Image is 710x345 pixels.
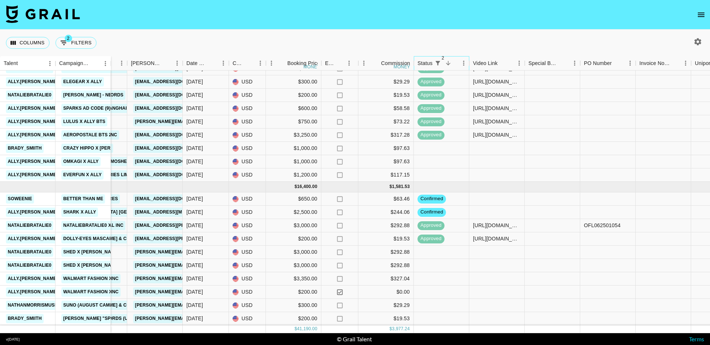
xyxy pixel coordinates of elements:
[287,56,320,71] div: Booking Price
[44,58,55,69] button: Menu
[417,235,444,242] span: approved
[6,157,60,166] a: ally.[PERSON_NAME]
[255,58,266,69] button: Menu
[133,208,254,217] a: [EMAIL_ADDRESS][MEDICAL_DATA][DOMAIN_NAME]
[358,89,414,102] div: $19.53
[61,247,151,257] a: Shed x [PERSON_NAME] September
[6,261,53,270] a: nataliebratalie0
[358,259,414,272] div: $292.88
[417,209,446,216] span: confirmed
[78,208,169,217] a: [MEDICAL_DATA] [GEOGRAPHIC_DATA]
[207,58,218,68] button: Sort
[65,35,72,42] span: 2
[229,232,266,246] div: USD
[133,301,292,310] a: [PERSON_NAME][EMAIL_ADDRESS][PERSON_NAME][DOMAIN_NAME]
[358,155,414,168] div: $97.63
[358,272,414,286] div: $327.04
[229,168,266,182] div: USD
[473,131,521,139] div: https://www.tiktok.com/@ally.enlow/video/7535161613624691981?is_from_webapp=1&sender_device=pc&we...
[6,287,60,297] a: ally.[PERSON_NAME]
[266,102,321,115] div: $600.00
[6,301,61,310] a: nathanmorrismusic
[358,219,414,232] div: $292.88
[186,131,203,139] div: 7/11/2025
[358,115,414,129] div: $73.22
[266,312,321,325] div: $200.00
[133,130,216,140] a: [EMAIL_ADDRESS][DOMAIN_NAME]
[6,117,60,126] a: ally.[PERSON_NAME]
[473,56,498,71] div: Video Link
[266,75,321,89] div: $300.00
[72,56,127,71] div: Client
[297,184,317,190] div: 16,400.00
[229,89,266,102] div: USD
[358,75,414,89] div: $29.29
[266,246,321,259] div: $3,000.00
[61,130,138,140] a: Aeropostale BTS 2025 x Ally
[639,56,670,71] div: Invoice Notes
[61,104,112,113] a: Sparks Ad Code (9)
[6,104,60,113] a: ally.[PERSON_NAME]
[584,222,621,229] div: OFL062501054
[417,105,444,112] span: approved
[229,286,266,299] div: USD
[61,261,145,270] a: Shed x [PERSON_NAME] October
[670,58,680,68] button: Sort
[358,129,414,142] div: $317.28
[186,222,203,229] div: 8/11/2025
[473,222,521,229] div: https://www.tiktok.com/@nataliebratalie0/video/7536279010318372127?is_from_webapp=1&sender_device...
[6,234,60,243] a: ally.[PERSON_NAME]
[266,155,321,168] div: $1,000.00
[6,77,60,86] a: ally.[PERSON_NAME]
[525,56,580,71] div: Special Booking Type
[172,58,183,69] button: Menu
[358,312,414,325] div: $19.53
[266,192,321,206] div: $650.00
[371,58,381,68] button: Sort
[266,272,321,286] div: $3,350.00
[584,56,612,71] div: PO Number
[689,335,704,342] a: Terms
[433,58,443,68] button: Show filters
[358,192,414,206] div: $63.46
[266,232,321,246] div: $200.00
[61,208,98,217] a: Shark x Ally
[417,78,444,85] span: approved
[625,58,636,69] button: Menu
[414,56,469,71] div: Status
[6,247,53,257] a: nataliebratalie0
[133,314,292,323] a: [PERSON_NAME][EMAIL_ADDRESS][PERSON_NAME][DOMAIN_NAME]
[218,58,229,69] button: Menu
[458,58,469,69] button: Menu
[61,77,104,86] a: Elegear x Ally
[528,56,559,71] div: Special Booking Type
[61,90,145,100] a: [PERSON_NAME] - Need You More
[294,184,297,190] div: $
[186,301,203,309] div: 8/12/2025
[439,54,447,62] span: 2
[473,105,521,112] div: https://www.tiktok.com/@ally.enlow/video/7500030989364694315
[358,206,414,219] div: $244.06
[133,221,254,230] a: [EMAIL_ADDRESS][PERSON_NAME][DOMAIN_NAME]
[358,142,414,155] div: $97.63
[6,314,44,323] a: brady_smiith
[559,58,569,68] button: Sort
[133,287,292,297] a: [PERSON_NAME][EMAIL_ADDRESS][PERSON_NAME][DOMAIN_NAME]
[183,56,229,71] div: Date Created
[358,102,414,115] div: $58.58
[133,77,216,86] a: [EMAIL_ADDRESS][DOMAIN_NAME]
[61,221,179,230] a: Nataliebratalie0 X L'Oréal Paris: Faux Brow
[636,56,691,71] div: Invoice Notes
[100,58,111,69] button: Menu
[186,262,203,269] div: 8/5/2025
[61,194,105,204] a: Better Than Me
[266,129,321,142] div: $3,250.00
[6,90,53,100] a: nataliebratalie0
[358,286,414,299] div: $0.00
[186,208,203,216] div: 8/18/2025
[266,219,321,232] div: $3,000.00
[266,206,321,219] div: $2,500.00
[61,274,126,283] a: Walmart Fashion x Ally
[59,56,89,71] div: Campaign (Type)
[133,194,216,204] a: [EMAIL_ADDRESS][DOMAIN_NAME]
